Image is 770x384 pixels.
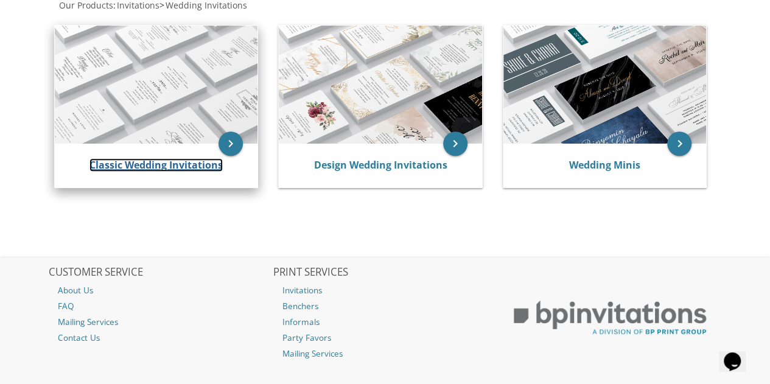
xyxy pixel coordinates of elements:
[279,26,482,144] img: Design Wedding Invitations
[49,330,272,346] a: Contact Us
[314,158,447,172] a: Design Wedding Invitations
[273,330,497,346] a: Party Favors
[719,335,758,372] iframe: chat widget
[219,131,243,156] a: keyboard_arrow_right
[273,267,497,279] h2: PRINT SERVICES
[273,314,497,330] a: Informals
[89,158,223,172] a: Classic Wedding Invitations
[569,158,640,172] a: Wedding Minis
[49,282,272,298] a: About Us
[49,267,272,279] h2: CUSTOMER SERVICE
[499,291,722,345] img: BP Print Group
[55,26,258,144] img: Classic Wedding Invitations
[49,298,272,314] a: FAQ
[667,131,691,156] a: keyboard_arrow_right
[273,282,497,298] a: Invitations
[443,131,467,156] a: keyboard_arrow_right
[273,298,497,314] a: Benchers
[503,26,707,144] img: Wedding Minis
[49,314,272,330] a: Mailing Services
[273,346,497,361] a: Mailing Services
